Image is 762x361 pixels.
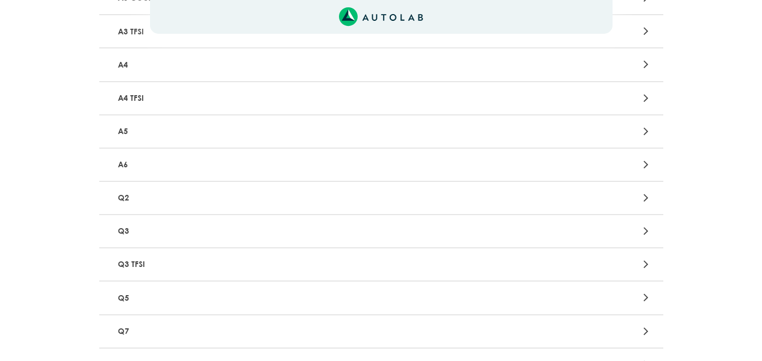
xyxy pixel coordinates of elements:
[113,88,465,109] p: A4 TFSI
[113,254,465,275] p: Q3 TFSI
[113,287,465,308] p: Q5
[113,221,465,242] p: Q3
[113,154,465,175] p: A6
[113,188,465,208] p: Q2
[113,121,465,142] p: A5
[113,321,465,342] p: Q7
